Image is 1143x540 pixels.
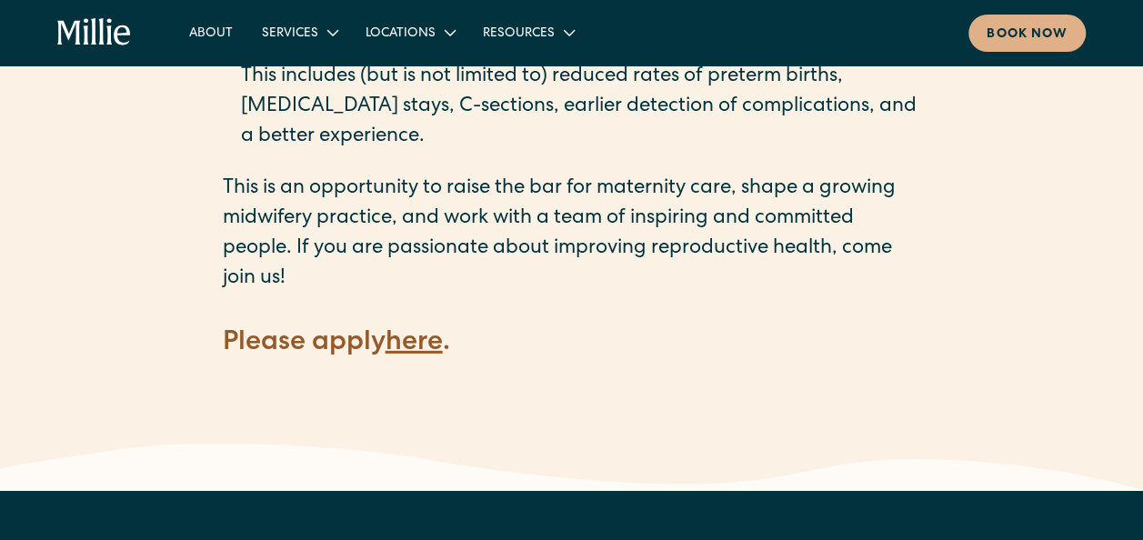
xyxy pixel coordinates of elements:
[366,25,436,44] div: Locations
[175,17,247,47] a: About
[262,25,318,44] div: Services
[223,295,921,325] p: ‍
[223,363,921,393] p: ‍
[57,18,131,47] a: home
[386,330,443,357] a: here
[247,17,351,47] div: Services
[223,330,386,357] strong: Please apply
[987,25,1068,45] div: Book now
[223,175,921,295] p: This is an opportunity to raise the bar for maternity care, shape a growing midwifery practice, a...
[241,33,921,153] li: Experience a healthier pregnancy, birth, and [MEDICAL_DATA] journey. This includes (but is not li...
[483,25,555,44] div: Resources
[443,330,450,357] strong: .
[468,17,587,47] div: Resources
[351,17,468,47] div: Locations
[968,15,1086,52] a: Book now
